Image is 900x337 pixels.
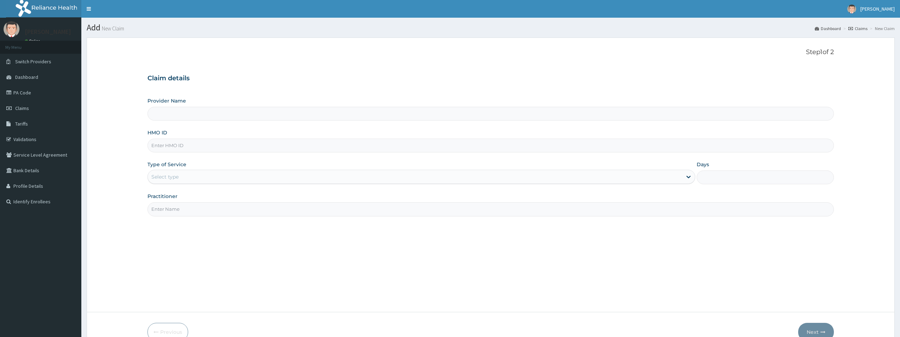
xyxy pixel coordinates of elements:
div: Select type [151,173,179,180]
label: HMO ID [147,129,167,136]
a: Online [25,39,42,43]
h1: Add [87,23,895,32]
label: Type of Service [147,161,186,168]
img: User Image [4,21,19,37]
label: Practitioner [147,193,178,200]
input: Enter HMO ID [147,139,834,152]
li: New Claim [868,25,895,31]
p: Step 1 of 2 [147,48,834,56]
span: Switch Providers [15,58,51,65]
a: Dashboard [815,25,841,31]
label: Provider Name [147,97,186,104]
span: Dashboard [15,74,38,80]
span: [PERSON_NAME] [860,6,895,12]
img: User Image [847,5,856,13]
span: Claims [15,105,29,111]
input: Enter Name [147,202,834,216]
label: Days [697,161,709,168]
p: [PERSON_NAME] [25,29,71,35]
span: Tariffs [15,121,28,127]
small: New Claim [100,26,124,31]
a: Claims [848,25,867,31]
h3: Claim details [147,75,834,82]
